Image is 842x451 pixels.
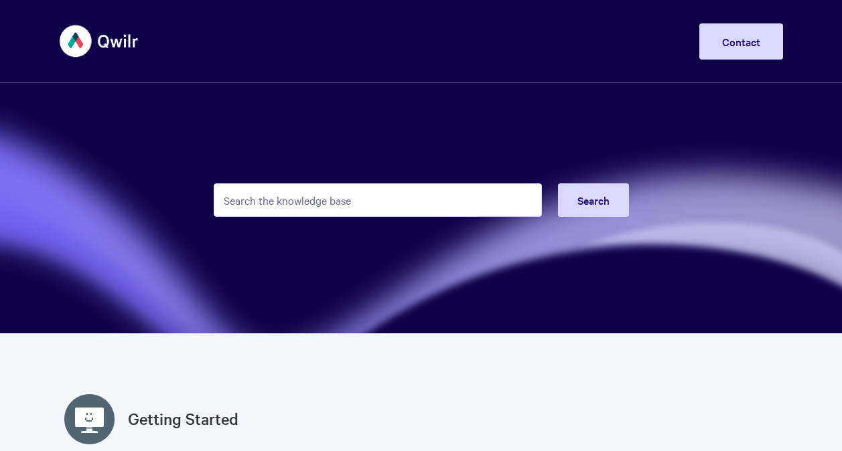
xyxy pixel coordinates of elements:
[577,193,610,207] span: Search
[558,183,629,217] button: Search
[60,16,139,66] img: Qwilr Help Center
[214,183,542,217] input: Search the knowledge base
[699,23,783,60] a: Contact
[128,407,238,431] a: Getting Started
